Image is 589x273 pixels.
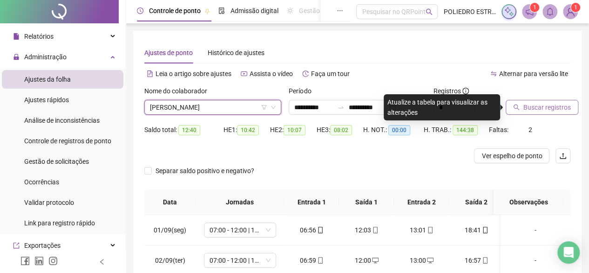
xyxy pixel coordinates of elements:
th: Saída 1 [339,189,394,215]
sup: 1 [530,3,539,12]
div: 06:59 [291,255,332,266]
span: Faltas: [489,126,510,133]
span: Observações [501,197,556,207]
span: swap-right [337,104,345,111]
span: mobile [426,227,433,233]
th: Entrada 1 [284,189,339,215]
span: Separar saldo positivo e negativo? [152,166,258,176]
span: mobile [316,227,324,233]
span: Ver espelho de ponto [481,151,542,161]
span: Registros [433,86,469,96]
span: Relatórios [24,33,54,40]
div: H. TRAB.: [424,125,489,135]
div: Atualize a tabela para visualizar as alterações [384,94,500,120]
span: 2 [528,126,532,133]
span: clock-circle [137,7,143,14]
span: Administração [24,53,67,61]
span: bell [546,7,554,16]
span: mobile [316,257,324,264]
button: Ver espelho de ponto [474,148,549,163]
div: 16:57 [456,255,496,266]
span: filter [261,105,267,110]
span: 07:00 - 12:00 | 13:00 - 17:00 [210,223,271,237]
img: 84980 [563,5,577,19]
span: 01/09(seg) [154,226,186,234]
sup: Atualize o seu contato no menu Meus Dados [571,3,580,12]
div: HE 3: [317,125,363,135]
span: Análise de inconsistências [24,117,100,124]
th: Saída 2 [449,189,504,215]
span: sun [287,7,293,14]
span: mobile [371,227,379,233]
span: 10:42 [237,125,259,135]
span: Validar protocolo [24,199,74,206]
span: swap [490,70,497,77]
span: Histórico de ajustes [208,49,264,56]
span: pushpin [204,8,210,14]
th: Entrada 2 [394,189,449,215]
span: mobile [481,257,488,264]
span: upload [559,152,567,160]
span: 08:02 [330,125,352,135]
span: Buscar registros [523,102,571,112]
span: 12:40 [178,125,200,135]
span: desktop [426,257,433,264]
th: Data [144,189,196,215]
span: export [13,242,20,249]
div: 13:01 [401,225,441,235]
span: notification [525,7,534,16]
span: 1 [533,4,536,11]
span: left [99,259,105,265]
span: Leia o artigo sobre ajustes [156,70,231,77]
span: search [513,104,520,111]
span: Alternar para versão lite [499,70,568,77]
span: to [337,104,345,111]
span: Ocorrências [24,178,59,186]
label: Período [289,86,317,96]
span: mobile [481,227,488,233]
span: Controle de ponto [149,7,201,14]
img: sparkle-icon.fc2bf0ac1784a2077858766a79e2daf3.svg [504,7,514,17]
div: 13:00 [401,255,441,266]
span: 00:00 [388,125,410,135]
span: 1 [574,4,577,11]
div: 06:56 [291,225,332,235]
span: 10:07 [284,125,305,135]
div: HE 1: [223,125,270,135]
span: ALBERTO PESSOA DE OLIVEIRA JUNIOR [150,100,276,114]
div: 12:03 [346,225,386,235]
span: file-done [218,7,225,14]
span: desktop [371,257,379,264]
span: facebook [20,256,30,266]
span: Controle de registros de ponto [24,137,111,145]
div: 12:00 [346,255,386,266]
span: Admissão digital [230,7,278,14]
span: Gestão de férias [299,7,346,14]
span: ellipsis [337,7,343,14]
span: youtube [241,70,247,77]
span: Assista o vídeo [250,70,293,77]
button: Buscar registros [506,100,578,115]
span: info-circle [462,88,469,94]
div: 18:41 [456,225,496,235]
div: H. NOT.: [363,125,424,135]
th: Jornadas [196,189,284,215]
span: linkedin [34,256,44,266]
span: down [271,105,276,110]
div: HE 2: [270,125,317,135]
span: 07:00 - 12:00 | 13:00 - 17:00 [210,253,271,267]
span: 144:38 [453,125,478,135]
div: - [508,225,563,235]
th: Observações [494,189,563,215]
span: Ajustes de ponto [144,49,193,56]
span: Link para registro rápido [24,219,95,227]
span: file [13,33,20,40]
div: Saldo total: [144,125,223,135]
span: Gestão de solicitações [24,158,89,165]
span: instagram [48,256,58,266]
span: POLIEDRO ESTRUTURAS METALICAS [443,7,496,17]
span: file-text [147,70,153,77]
span: history [302,70,309,77]
span: lock [13,54,20,60]
span: Ajustes da folha [24,76,71,83]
